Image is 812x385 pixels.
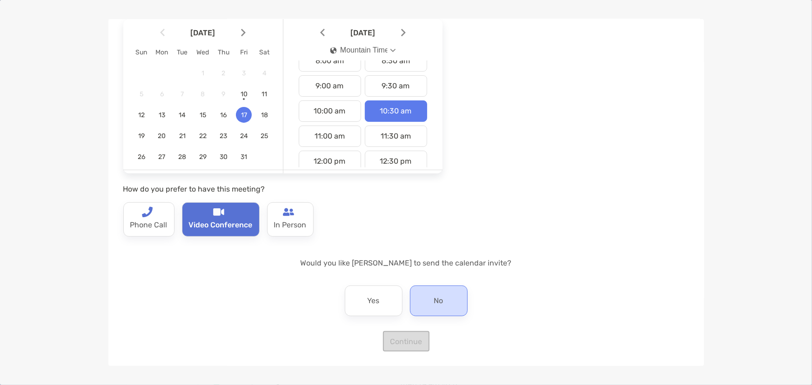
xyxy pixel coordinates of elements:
span: 16 [215,111,231,119]
div: 10:30 am [365,100,427,122]
span: 30 [215,153,231,161]
span: 19 [134,132,149,140]
span: 18 [256,111,272,119]
img: Arrow icon [160,29,165,37]
span: 2 [215,69,231,77]
span: 24 [236,132,252,140]
span: 28 [174,153,190,161]
span: 9 [215,90,231,98]
span: 20 [154,132,170,140]
img: type-call [283,206,294,218]
span: 23 [215,132,231,140]
img: Open dropdown arrow [390,49,396,52]
div: 12:00 pm [299,151,361,172]
div: Tue [172,48,193,56]
span: [DATE] [327,28,399,37]
p: In Person [274,218,307,232]
p: Yes [368,293,380,308]
span: 4 [256,69,272,77]
span: 31 [236,153,252,161]
div: 11:00 am [299,126,361,147]
span: 29 [195,153,211,161]
p: Would you like [PERSON_NAME] to send the calendar invite? [123,257,689,269]
div: 9:30 am [365,75,427,97]
span: 7 [174,90,190,98]
span: 10 [236,90,252,98]
p: Phone Call [130,218,168,232]
div: Sun [131,48,152,56]
img: type-call [213,206,224,218]
button: iconMountain Time [322,40,403,61]
div: 8:00 am [299,50,361,72]
span: 11 [256,90,272,98]
span: 6 [154,90,170,98]
span: 12 [134,111,149,119]
div: Mon [152,48,172,56]
span: 3 [236,69,252,77]
img: Arrow icon [241,29,246,37]
span: 1 [195,69,211,77]
span: 5 [134,90,149,98]
span: 8 [195,90,211,98]
div: 9:00 am [299,75,361,97]
p: How do you prefer to have this meeting? [123,183,443,195]
div: Sat [254,48,275,56]
span: 14 [174,111,190,119]
img: icon [330,47,336,54]
span: [DATE] [167,28,239,37]
img: Arrow icon [401,29,406,37]
div: 11:30 am [365,126,427,147]
img: type-call [141,206,153,218]
div: Wed [193,48,213,56]
div: Thu [213,48,234,56]
span: 17 [236,111,252,119]
div: 12:30 pm [365,151,427,172]
p: No [434,293,443,308]
span: 27 [154,153,170,161]
p: Video Conference [189,218,253,232]
span: 15 [195,111,211,119]
div: Mountain Time [330,46,387,54]
div: Fri [234,48,254,56]
span: 21 [174,132,190,140]
span: 25 [256,132,272,140]
div: 10:00 am [299,100,361,122]
span: 22 [195,132,211,140]
span: 13 [154,111,170,119]
span: 26 [134,153,149,161]
img: Arrow icon [320,29,325,37]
